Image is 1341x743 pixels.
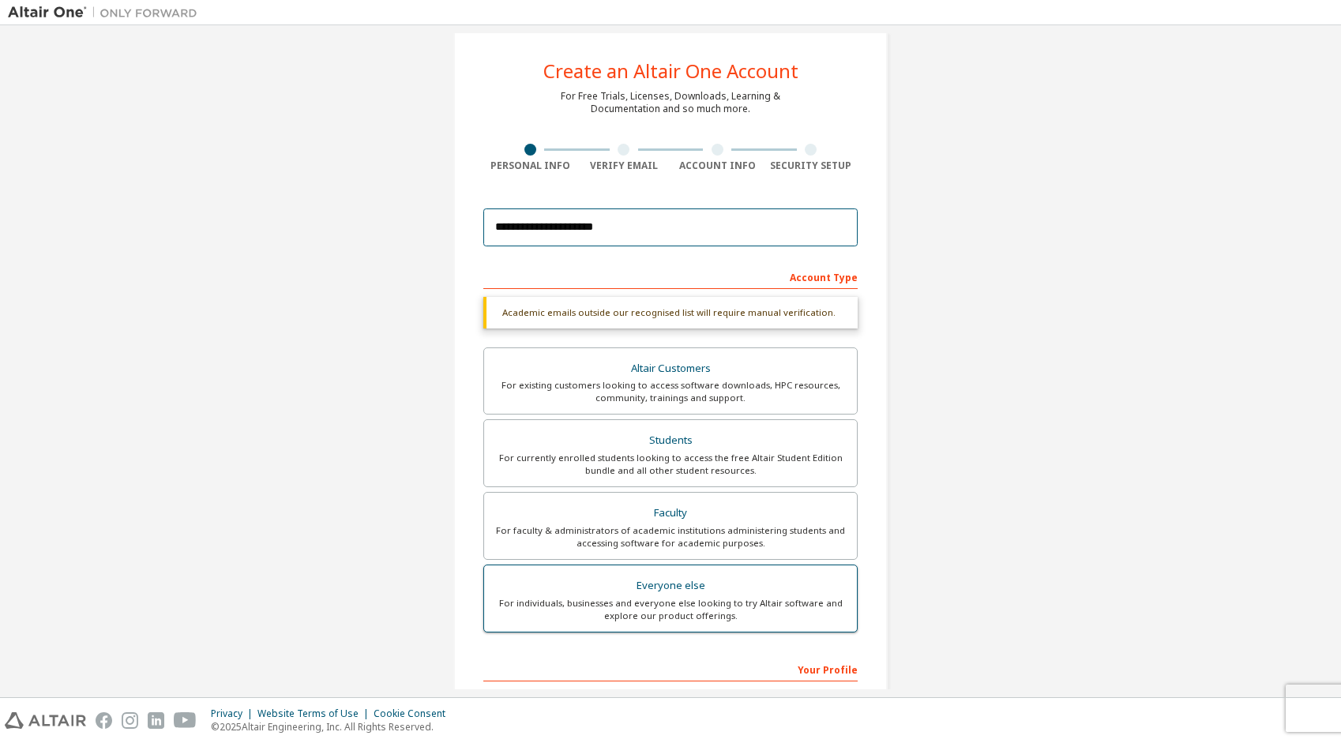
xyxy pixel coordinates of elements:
[675,689,858,702] label: Last Name
[764,159,858,172] div: Security Setup
[494,597,847,622] div: For individuals, businesses and everyone else looking to try Altair software and explore our prod...
[494,524,847,550] div: For faculty & administrators of academic institutions administering students and accessing softwa...
[483,297,858,328] div: Academic emails outside our recognised list will require manual verification.
[374,707,455,720] div: Cookie Consent
[257,707,374,720] div: Website Terms of Use
[494,358,847,380] div: Altair Customers
[561,90,780,115] div: For Free Trials, Licenses, Downloads, Learning & Documentation and so much more.
[543,62,798,81] div: Create an Altair One Account
[494,502,847,524] div: Faculty
[5,712,86,729] img: altair_logo.svg
[96,712,112,729] img: facebook.svg
[211,720,455,734] p: © 2025 Altair Engineering, Inc. All Rights Reserved.
[483,656,858,681] div: Your Profile
[670,159,764,172] div: Account Info
[148,712,164,729] img: linkedin.svg
[577,159,671,172] div: Verify Email
[494,452,847,477] div: For currently enrolled students looking to access the free Altair Student Edition bundle and all ...
[494,575,847,597] div: Everyone else
[122,712,138,729] img: instagram.svg
[211,707,257,720] div: Privacy
[483,264,858,289] div: Account Type
[494,379,847,404] div: For existing customers looking to access software downloads, HPC resources, community, trainings ...
[483,689,666,702] label: First Name
[174,712,197,729] img: youtube.svg
[483,159,577,172] div: Personal Info
[494,430,847,452] div: Students
[8,5,205,21] img: Altair One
